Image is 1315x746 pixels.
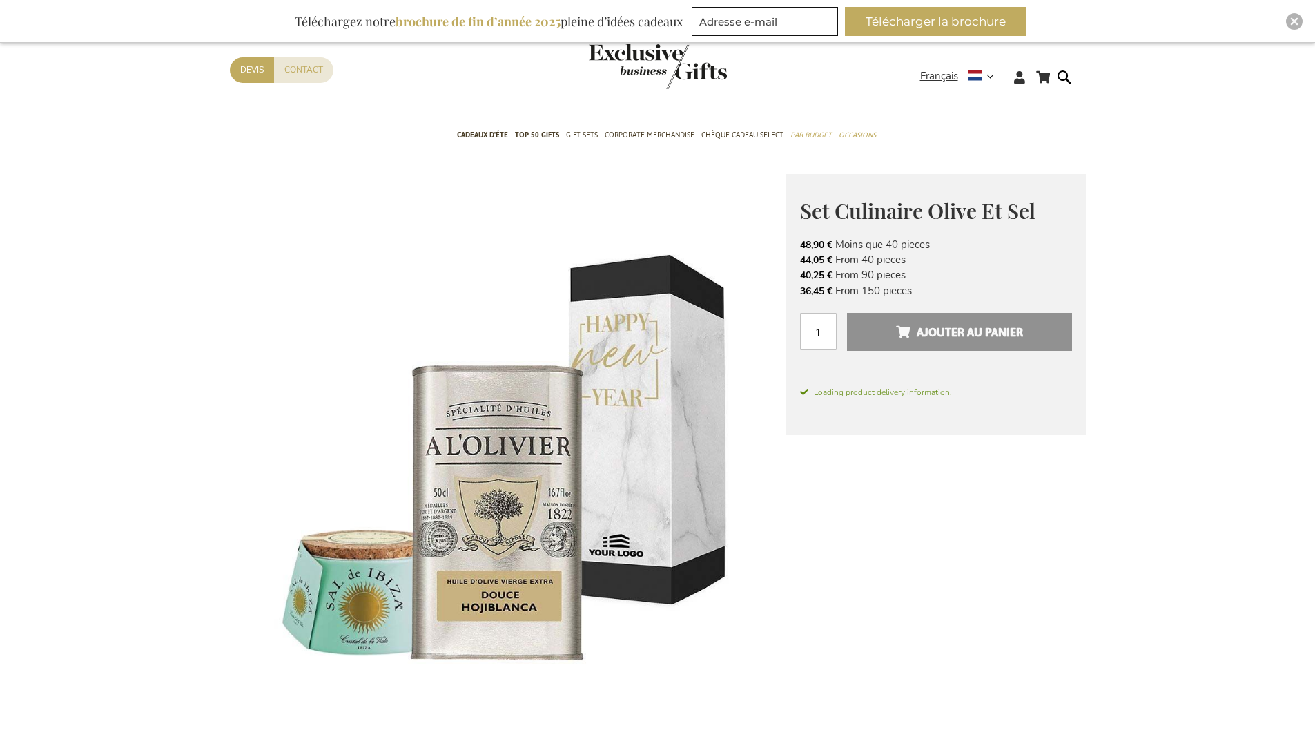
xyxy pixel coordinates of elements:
input: Qté [800,313,837,350]
span: 44,05 € [800,254,832,267]
a: Corporate Merchandise [605,119,694,153]
a: Occasions [839,119,876,153]
b: brochure de fin d’année 2025 [396,13,561,30]
li: From 150 pieces [800,283,1072,298]
span: 40,25 € [800,269,832,282]
span: 48,90 € [800,238,832,251]
img: Olive & Salt Culinary Set [230,174,786,731]
span: TOP 50 Gifts [515,128,559,142]
form: marketing offers and promotions [692,7,842,40]
span: Loading product delivery information. [800,386,1072,399]
a: Chèque Cadeau Select [701,119,783,153]
li: From 40 pieces [800,252,1072,267]
a: Devis [230,57,274,83]
span: Corporate Merchandise [605,128,694,142]
span: 36,45 € [800,285,832,298]
div: Téléchargez notre pleine d’idées cadeaux [289,7,689,36]
span: Set Culinaire Olive Et Sel [800,197,1035,224]
img: Exclusive Business gifts logo [589,44,727,89]
li: From 90 pieces [800,267,1072,283]
span: Français [920,68,958,84]
a: Gift Sets [566,119,598,153]
a: Par budget [790,119,832,153]
input: Adresse e-mail [692,7,838,36]
span: Par budget [790,128,832,142]
img: Close [1290,17,1298,26]
li: Moins que 40 pieces [800,237,1072,252]
span: Cadeaux D'Éte [457,128,508,142]
div: Close [1286,13,1303,30]
a: Cadeaux D'Éte [457,119,508,153]
span: Occasions [839,128,876,142]
a: Contact [274,57,333,83]
span: Gift Sets [566,128,598,142]
button: Télécharger la brochure [845,7,1026,36]
span: Chèque Cadeau Select [701,128,783,142]
a: TOP 50 Gifts [515,119,559,153]
a: store logo [589,44,658,89]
